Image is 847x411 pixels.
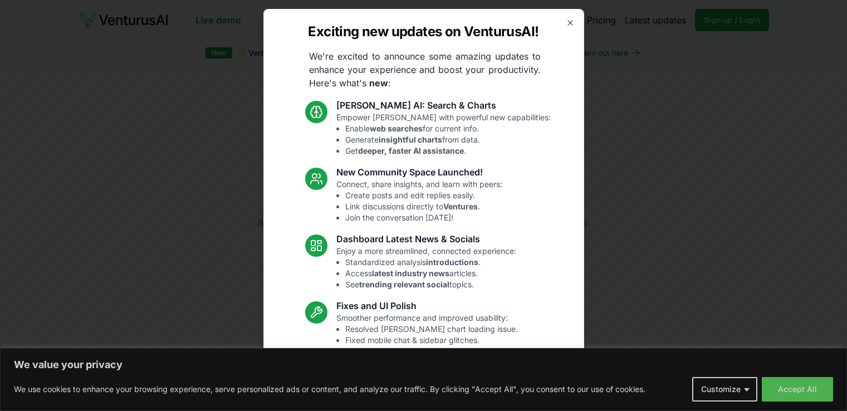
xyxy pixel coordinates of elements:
[369,77,388,89] strong: new
[345,123,551,134] li: Enable for current info.
[370,124,423,133] strong: web searches
[336,299,518,312] h3: Fixes and UI Polish
[336,165,502,179] h3: New Community Space Launched!
[308,23,538,41] h2: Exciting new updates on VenturusAI!
[336,99,551,112] h3: [PERSON_NAME] AI: Search & Charts
[336,232,516,246] h3: Dashboard Latest News & Socials
[336,179,502,223] p: Connect, share insights, and learn with peers:
[336,246,516,290] p: Enjoy a more streamlined, connected experience:
[336,312,518,357] p: Smoother performance and improved usability:
[345,346,518,357] li: Enhanced overall UI consistency.
[345,145,551,156] li: Get .
[345,134,551,145] li: Generate from data.
[345,268,516,279] li: Access articles.
[379,135,442,144] strong: insightful charts
[345,279,516,290] li: See topics.
[345,324,518,335] li: Resolved [PERSON_NAME] chart loading issue.
[336,112,551,156] p: Empower [PERSON_NAME] with powerful new capabilities:
[345,335,518,346] li: Fixed mobile chat & sidebar glitches.
[345,201,502,212] li: Link discussions directly to .
[299,366,549,406] p: These updates are designed to make VenturusAI more powerful, intuitive, and user-friendly. Let us...
[358,146,464,155] strong: deeper, faster AI assistance
[359,280,449,289] strong: trending relevant social
[345,257,516,268] li: Standardized analysis .
[345,212,502,223] li: Join the conversation [DATE]!
[300,50,550,90] p: We're excited to announce some amazing updates to enhance your experience and boost your producti...
[345,190,502,201] li: Create posts and edit replies easily.
[426,257,478,267] strong: introductions
[443,202,478,211] strong: Ventures
[372,268,449,278] strong: latest industry news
